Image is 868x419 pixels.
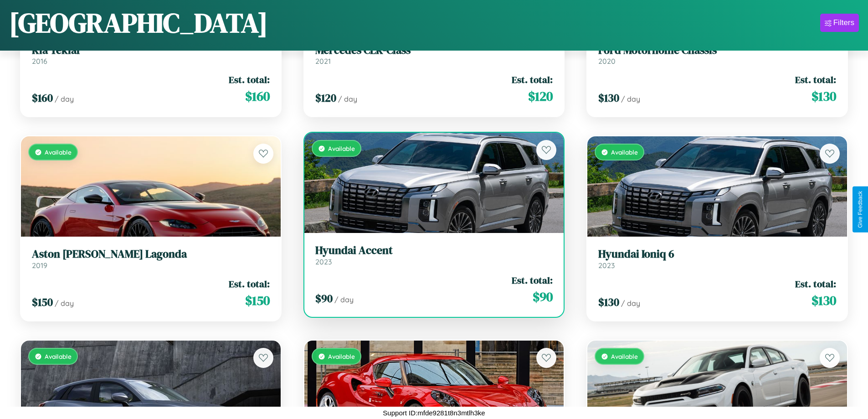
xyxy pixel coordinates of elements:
[598,261,615,270] span: 2023
[315,57,331,66] span: 2021
[833,18,854,27] div: Filters
[528,87,553,105] span: $ 120
[812,291,836,310] span: $ 130
[32,248,270,270] a: Aston [PERSON_NAME] Lagonda2019
[328,352,355,360] span: Available
[598,295,619,310] span: $ 130
[229,277,270,290] span: Est. total:
[315,244,553,266] a: Hyundai Accent2023
[598,248,836,261] h3: Hyundai Ioniq 6
[857,191,863,228] div: Give Feedback
[611,148,638,156] span: Available
[533,288,553,306] span: $ 90
[315,90,336,105] span: $ 120
[795,73,836,86] span: Est. total:
[315,257,332,266] span: 2023
[338,94,357,103] span: / day
[315,291,333,306] span: $ 90
[598,57,616,66] span: 2020
[598,248,836,270] a: Hyundai Ioniq 62023
[621,299,640,308] span: / day
[55,299,74,308] span: / day
[512,274,553,287] span: Est. total:
[32,90,53,105] span: $ 160
[812,87,836,105] span: $ 130
[32,44,270,66] a: Kia Tekiar2016
[598,44,836,66] a: Ford Motorhome Chassis2020
[598,90,619,105] span: $ 130
[32,248,270,261] h3: Aston [PERSON_NAME] Lagonda
[512,73,553,86] span: Est. total:
[245,87,270,105] span: $ 160
[383,407,485,419] p: Support ID: mfde9281t8n3mtlh3ke
[611,352,638,360] span: Available
[245,291,270,310] span: $ 150
[9,4,268,41] h1: [GEOGRAPHIC_DATA]
[55,94,74,103] span: / day
[229,73,270,86] span: Est. total:
[334,295,354,304] span: / day
[45,352,72,360] span: Available
[45,148,72,156] span: Available
[32,295,53,310] span: $ 150
[32,261,47,270] span: 2019
[328,145,355,152] span: Available
[32,57,47,66] span: 2016
[795,277,836,290] span: Est. total:
[315,244,553,257] h3: Hyundai Accent
[820,14,859,32] button: Filters
[621,94,640,103] span: / day
[315,44,553,66] a: Mercedes CLK-Class2021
